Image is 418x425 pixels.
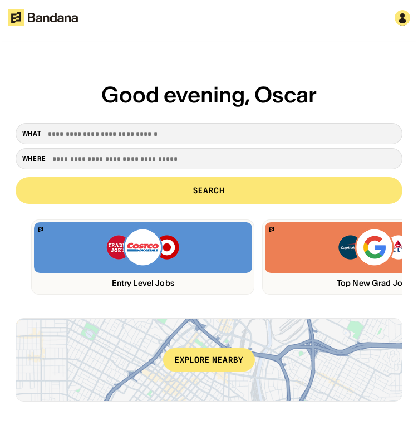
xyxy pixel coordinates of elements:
[22,154,47,163] div: Where
[269,227,274,232] img: Bandana logo
[38,227,43,232] img: Bandana logo
[22,129,42,138] div: what
[163,348,255,372] div: Explore nearby
[193,187,225,194] div: Search
[337,228,411,267] img: Capital One, Google, Delta logos
[31,219,254,294] a: Bandana logoTrader Joe’s, Costco, Target logosEntry Level Jobs
[16,319,402,401] a: Explore nearby
[106,228,180,267] img: Trader Joe’s, Costco, Target logos
[101,81,317,109] span: Good evening, Oscar
[8,9,78,27] img: Bandana logotype
[34,279,252,288] div: Entry Level Jobs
